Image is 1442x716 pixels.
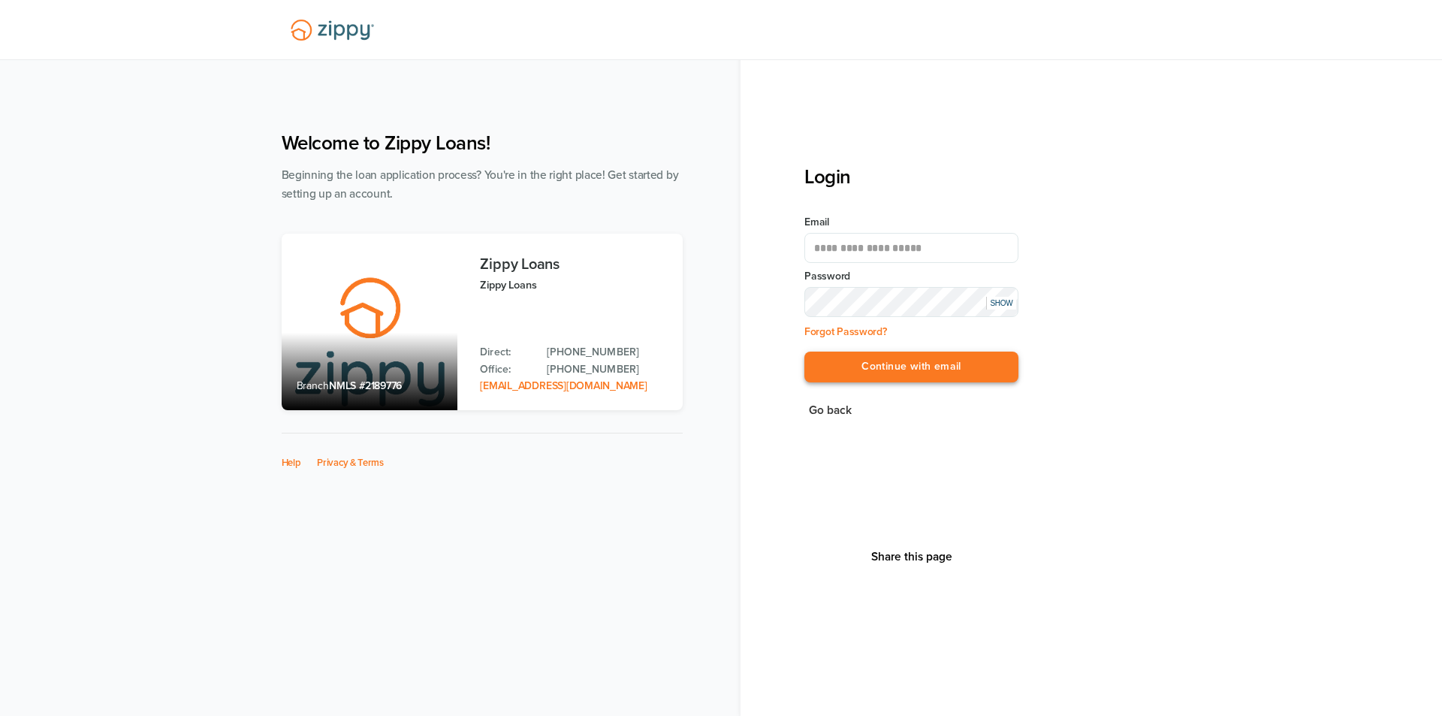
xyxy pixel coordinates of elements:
button: Go back [804,400,856,421]
input: Email Address [804,233,1018,263]
a: Direct Phone: 512-975-2947 [547,344,667,361]
a: Help [282,457,301,469]
p: Office: [480,361,532,378]
input: Input Password [804,287,1018,317]
h1: Welcome to Zippy Loans! [282,131,683,155]
img: Lender Logo [282,13,383,47]
span: NMLS #2189776 [329,379,402,392]
div: SHOW [986,297,1016,310]
button: Continue with email [804,352,1018,382]
p: Zippy Loans [480,276,667,294]
h3: Login [804,165,1018,189]
label: Password [804,269,1018,284]
label: Email [804,215,1018,230]
span: Beginning the loan application process? You're in the right place! Get started by setting up an a... [282,168,679,201]
a: Office Phone: 512-975-2947 [547,361,667,378]
p: Direct: [480,344,532,361]
a: Forgot Password? [804,325,887,338]
h3: Zippy Loans [480,256,667,273]
a: Privacy & Terms [317,457,384,469]
span: Branch [297,379,330,392]
a: Email Address: zippyguide@zippymh.com [480,379,647,392]
button: Share This Page [867,549,957,564]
